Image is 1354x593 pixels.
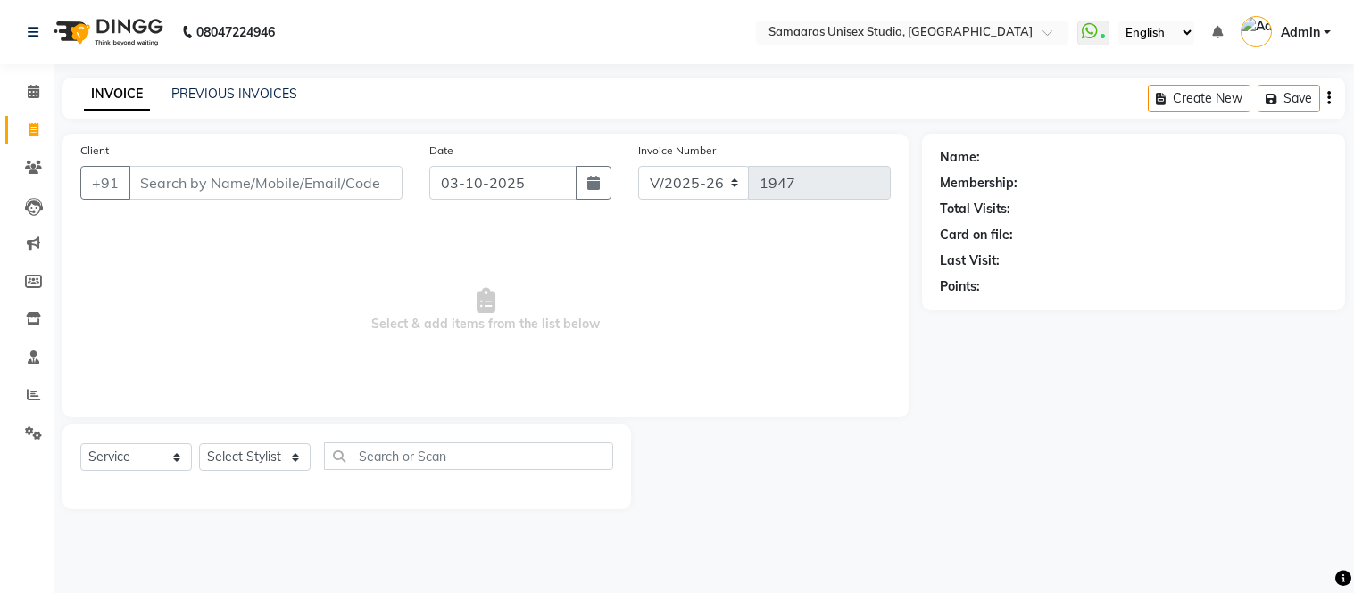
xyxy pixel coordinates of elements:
img: logo [46,7,168,57]
button: Save [1258,85,1320,112]
label: Client [80,143,109,159]
span: Select & add items from the list below [80,221,891,399]
div: Total Visits: [940,200,1010,218]
input: Search by Name/Mobile/Email/Code [129,166,403,200]
img: Admin [1241,16,1272,47]
div: Membership: [940,174,1018,193]
button: +91 [80,166,130,200]
b: 08047224946 [196,7,275,57]
a: PREVIOUS INVOICES [171,86,297,102]
span: Admin [1281,23,1320,42]
div: Last Visit: [940,251,1000,270]
input: Search or Scan [324,442,613,470]
label: Date [429,143,453,159]
label: Invoice Number [638,143,716,159]
a: INVOICE [84,78,150,111]
div: Points: [940,277,980,296]
div: Card on file: [940,226,1013,244]
button: Create New [1148,85,1250,112]
div: Name: [940,148,980,167]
